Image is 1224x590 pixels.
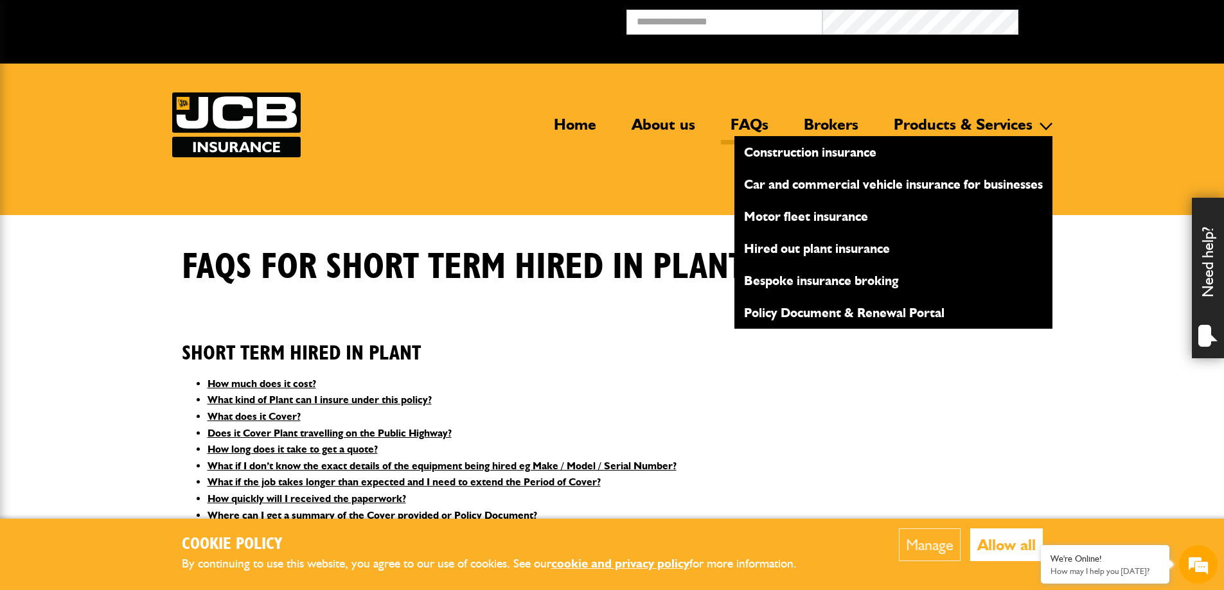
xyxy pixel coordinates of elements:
a: FAQs [721,115,778,144]
img: JCB Insurance Services logo [172,92,301,157]
div: We're Online! [1051,553,1160,564]
p: How may I help you today? [1051,566,1160,576]
a: Car and commercial vehicle insurance for businesses [734,173,1052,195]
a: How much does it cost? [208,377,316,390]
input: Enter your email address [17,157,235,185]
a: Products & Services [884,115,1042,144]
button: Manage [899,528,961,561]
a: Policy Document & Renewal Portal [734,302,1052,324]
a: Bespoke insurance broking [734,270,1052,291]
textarea: Type your message and hit 'Enter' [17,232,235,385]
a: About us [622,115,705,144]
input: Enter your last name [17,119,235,147]
a: What kind of Plant can I insure under this policy? [208,394,432,406]
button: Allow all [970,528,1043,561]
a: How long does it take to get a quote? [208,443,378,455]
p: By continuing to use this website, you agree to our use of cookies. See our for more information. [182,554,818,574]
a: Construction insurance [734,141,1052,163]
a: Where can I get a summary of the Cover provided or Policy Document? [208,509,537,521]
div: Minimize live chat window [211,6,242,37]
a: Home [544,115,606,144]
a: How quickly will I received the paperwork? [208,492,406,505]
button: Broker Login [1018,10,1214,30]
h2: Cookie Policy [182,535,818,555]
input: Enter your phone number [17,195,235,223]
a: JCB Insurance Services [172,92,301,157]
a: cookie and privacy policy [551,556,689,571]
div: Chat with us now [67,72,216,89]
a: What if the job takes longer than expected and I need to extend the Period of Cover? [208,476,601,488]
a: Does it Cover Plant travelling on the Public Highway? [208,427,452,439]
a: What if I don’t know the exact details of the equipment being hired eg Make / Model / Serial Number? [208,460,677,472]
div: Need help? [1192,198,1224,358]
a: Hired out plant insurance [734,238,1052,259]
h1: FAQS for Short Term Hired In Plant [182,246,745,289]
a: Brokers [794,115,868,144]
h2: Short Term Hired In Plant [182,322,1043,365]
em: Start Chat [175,395,233,413]
a: Motor fleet insurance [734,205,1052,227]
a: What does it Cover? [208,410,301,422]
img: d_20077148190_company_1631870298795_20077148190 [22,71,54,89]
